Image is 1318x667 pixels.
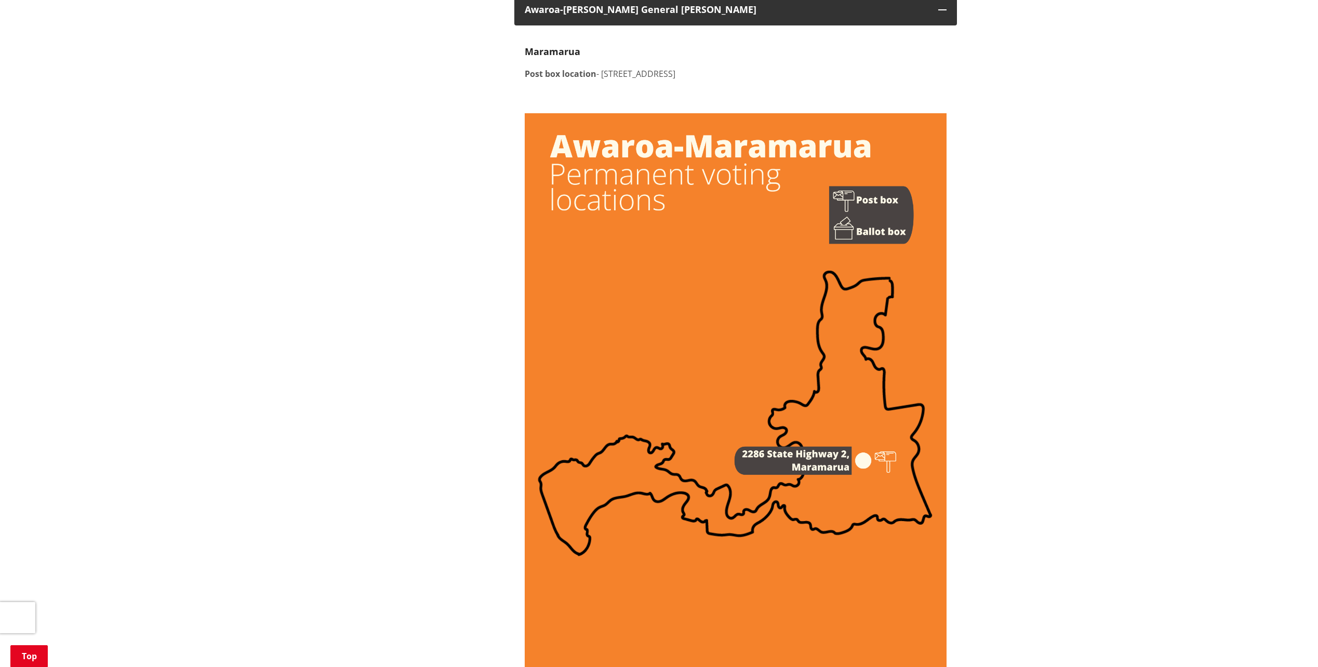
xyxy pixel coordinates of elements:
strong: Maramarua [525,45,580,58]
iframe: Messenger Launcher [1270,623,1308,661]
p: - [STREET_ADDRESS] [525,68,947,80]
a: Top [10,645,48,667]
h3: Awaroa-[PERSON_NAME] General [PERSON_NAME] [525,5,928,15]
strong: Post box location [525,68,596,79]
